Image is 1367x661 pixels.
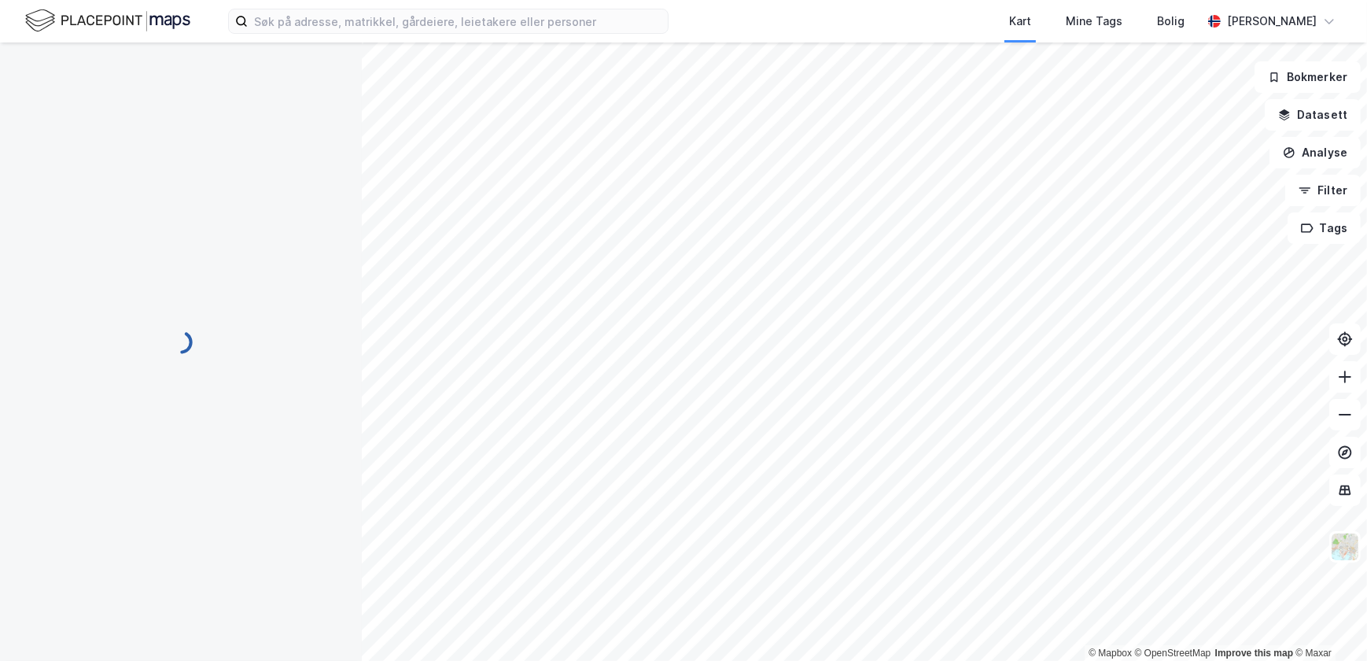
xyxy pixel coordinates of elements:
img: Z [1330,532,1360,562]
a: Improve this map [1215,648,1293,659]
button: Bokmerker [1255,61,1361,93]
a: OpenStreetMap [1135,648,1211,659]
div: Mine Tags [1066,12,1122,31]
input: Søk på adresse, matrikkel, gårdeiere, leietakere eller personer [248,9,668,33]
div: Bolig [1157,12,1185,31]
div: Kontrollprogram for chat [1288,585,1367,661]
button: Datasett [1265,99,1361,131]
div: [PERSON_NAME] [1227,12,1317,31]
div: Kart [1009,12,1031,31]
img: spinner.a6d8c91a73a9ac5275cf975e30b51cfb.svg [168,330,193,355]
button: Tags [1288,212,1361,244]
img: logo.f888ab2527a4732fd821a326f86c7f29.svg [25,7,190,35]
a: Mapbox [1089,648,1132,659]
button: Filter [1285,175,1361,206]
iframe: Chat Widget [1288,585,1367,661]
button: Analyse [1269,137,1361,168]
